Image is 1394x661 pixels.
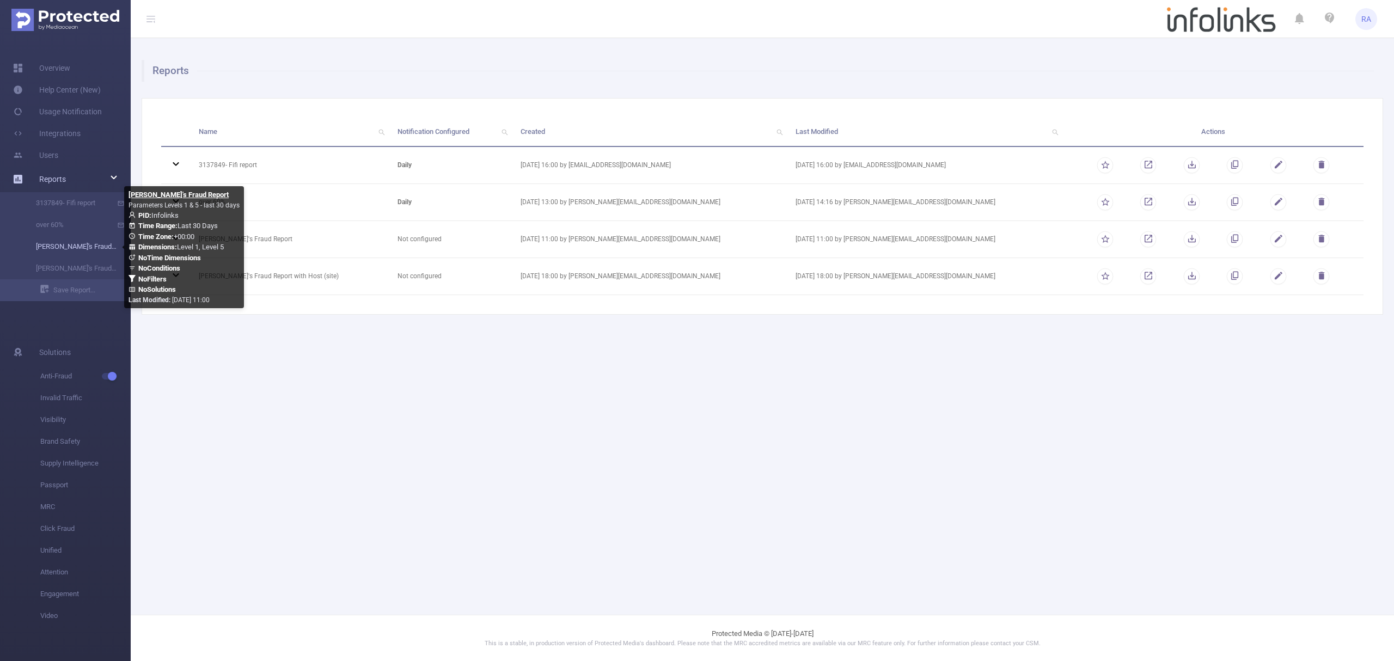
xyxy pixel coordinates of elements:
td: [DATE] 18:00 by [PERSON_NAME][EMAIL_ADDRESS][DOMAIN_NAME] [512,258,788,295]
span: [DATE] 11:00 [129,296,210,304]
span: Created [521,127,545,136]
a: Integrations [13,123,81,144]
span: Last Modified [796,127,838,136]
a: Overview [13,57,70,79]
span: Supply Intelligence [40,452,131,474]
footer: Protected Media © [DATE]-[DATE] [131,615,1394,661]
b: daily [398,161,412,169]
a: Users [13,144,58,166]
a: [PERSON_NAME]'s Fraud Report [22,236,118,258]
b: No Time Dimensions [138,254,201,262]
span: Engagement [40,583,131,605]
a: 3137849- Fifi report [22,192,118,214]
a: Reports [39,168,66,190]
i: icon: search [1048,118,1063,146]
a: Save Report... [40,279,131,301]
span: Name [199,127,217,136]
b: [PERSON_NAME]'s Fraud Report [129,191,229,199]
b: Dimensions : [138,243,177,251]
td: [PERSON_NAME]'s Fraud Report with Host (site) [191,258,389,295]
span: Notification Configured [398,127,469,136]
td: [DATE] 11:00 by [PERSON_NAME][EMAIL_ADDRESS][DOMAIN_NAME] [512,221,788,258]
td: Not configured [389,221,512,258]
span: MRC [40,496,131,518]
span: Infolinks Last 30 Days +00:00 [129,211,224,294]
td: [DATE] 13:00 by [PERSON_NAME][EMAIL_ADDRESS][DOMAIN_NAME] [512,184,788,221]
a: Help Center (New) [13,79,101,101]
p: This is a stable, in production version of Protected Media's dashboard. Please note that the MRC ... [158,639,1367,648]
b: No Filters [138,275,167,283]
i: icon: search [497,118,512,146]
td: Not configured [389,258,512,295]
span: Solutions [39,341,71,363]
b: No Conditions [138,264,180,272]
span: Brand Safety [40,431,131,452]
span: Invalid Traffic [40,387,131,409]
span: Anti-Fraud [40,365,131,387]
td: [DATE] 18:00 by [PERSON_NAME][EMAIL_ADDRESS][DOMAIN_NAME] [787,258,1063,295]
span: RA [1361,8,1371,30]
span: Visibility [40,409,131,431]
span: Passport [40,474,131,496]
span: Click Fraud [40,518,131,540]
i: icon: user [129,211,138,218]
i: icon: search [772,118,787,146]
span: Actions [1201,127,1225,136]
td: [DATE] 16:00 by [EMAIL_ADDRESS][DOMAIN_NAME] [787,147,1063,184]
img: Protected Media [11,9,119,31]
b: PID: [138,211,151,219]
a: Usage Notification [13,101,102,123]
a: [PERSON_NAME]'s Fraud Report with Host (site) [22,258,118,279]
td: [DATE] 11:00 by [PERSON_NAME][EMAIL_ADDRESS][DOMAIN_NAME] [787,221,1063,258]
h1: Reports [142,60,1374,82]
td: [DATE] 14:16 by [PERSON_NAME][EMAIL_ADDRESS][DOMAIN_NAME] [787,184,1063,221]
b: No Solutions [138,285,176,293]
span: Video [40,605,131,627]
b: Time Range: [138,222,178,230]
b: Time Zone: [138,232,174,241]
a: over 60% [22,214,118,236]
span: Parameters Levels 1 & 5 - last 30 days [129,201,240,209]
span: Reports [39,175,66,183]
b: daily [398,198,412,206]
td: [PERSON_NAME]'s Fraud Report [191,221,389,258]
td: over 60% [191,184,389,221]
span: Attention [40,561,131,583]
td: 3137849- Fifi report [191,147,389,184]
i: icon: search [374,118,389,146]
span: Unified [40,540,131,561]
td: [DATE] 16:00 by [EMAIL_ADDRESS][DOMAIN_NAME] [512,147,788,184]
b: Last Modified: [129,296,170,304]
span: Level 1, Level 5 [138,243,224,251]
